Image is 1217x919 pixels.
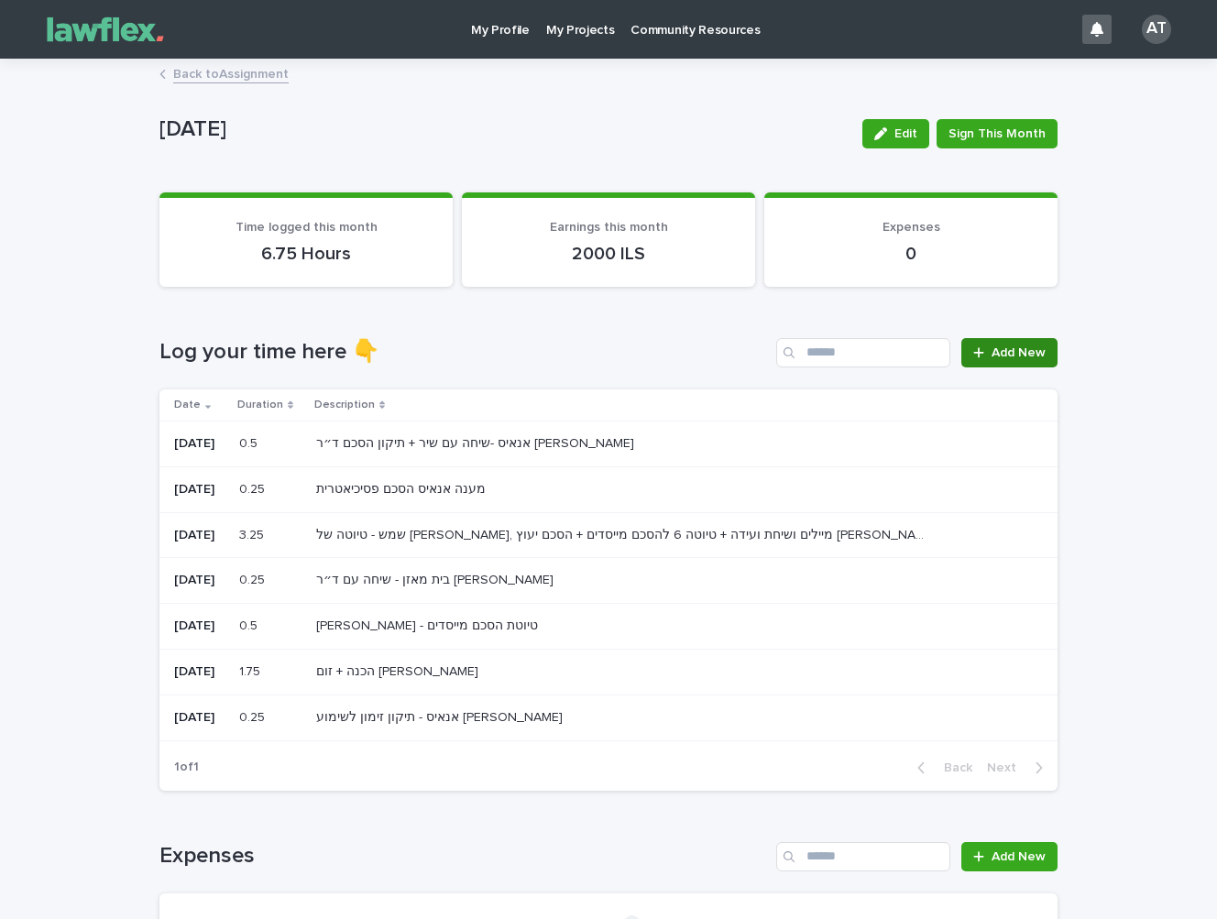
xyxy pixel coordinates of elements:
p: שמש - טיוטה של [PERSON_NAME], מיילים ושיחת ועידה + טיוטה 6 להסכם מייסדים + הסכם יעוץ [PERSON_NAME] [316,524,931,543]
tr: [DATE]0.50.5 אנאיס -שיחה עם שיר + תיקון הסכם ד״ר [PERSON_NAME]אנאיס -שיחה עם שיר + תיקון הסכם ד״ר... [159,421,1058,466]
p: 0.5 [239,615,261,634]
p: Description [314,395,375,415]
tr: [DATE]3.253.25 שמש - טיוטה של [PERSON_NAME], מיילים ושיחת ועידה + טיוטה 6 להסכם מייסדים + הסכם יע... [159,512,1058,558]
p: [DATE] [174,482,225,498]
span: Edit [894,127,917,140]
h1: Expenses [159,843,769,870]
p: [PERSON_NAME] - טיוטת הסכם מייסדים [316,615,542,634]
p: 0 [786,243,1036,265]
span: Expenses [883,221,940,234]
span: Add New [992,346,1046,359]
p: 0.25 [239,478,269,498]
span: Time logged this month [236,221,378,234]
a: Back toAssignment [173,62,289,83]
input: Search [776,338,950,367]
p: אנאיס - תיקון זימון לשימוע [PERSON_NAME] [316,706,566,726]
tr: [DATE]0.250.25 מענה אנאיס הסכם פסיכיאטריתמענה אנאיס הסכם פסיכיאטרית [159,466,1058,512]
p: 1.75 [239,661,264,680]
h1: Log your time here 👇 [159,339,769,366]
a: Add New [961,338,1058,367]
span: Sign This Month [948,125,1046,143]
p: Date [174,395,201,415]
button: Edit [862,119,929,148]
span: Back [933,761,972,774]
tr: [DATE]1.751.75 הכנה + זום [PERSON_NAME]הכנה + זום [PERSON_NAME] [159,649,1058,695]
p: 0.25 [239,569,269,588]
button: Back [903,760,980,776]
tr: [DATE]0.250.25 בית מאזן - שיחה עם ד״ר [PERSON_NAME]בית מאזן - שיחה עם ד״ר [PERSON_NAME] [159,558,1058,604]
p: 2000 ILS [484,243,733,265]
p: [DATE] [174,436,225,452]
p: אנאיס -שיחה עם שיר + תיקון הסכם ד״ר [PERSON_NAME] [316,432,638,452]
p: 1 of 1 [159,745,214,790]
p: 0.5 [239,432,261,452]
tr: [DATE]0.50.5 [PERSON_NAME] - טיוטת הסכם מייסדים[PERSON_NAME] - טיוטת הסכם מייסדים [159,604,1058,650]
button: Next [980,760,1058,776]
p: [DATE] [174,664,225,680]
p: Duration [237,395,283,415]
button: Sign This Month [937,119,1058,148]
p: 3.25 [239,524,268,543]
a: Add New [961,842,1058,871]
p: [DATE] [174,528,225,543]
p: [DATE] [159,116,848,143]
span: Add New [992,850,1046,863]
span: Next [987,761,1027,774]
img: Gnvw4qrBSHOAfo8VMhG6 [37,11,174,48]
p: [DATE] [174,710,225,726]
p: 6.75 Hours [181,243,431,265]
p: הכנה + זום [PERSON_NAME] [316,661,482,680]
p: [DATE] [174,618,225,634]
p: בית מאזן - שיחה עם ד״ר [PERSON_NAME] [316,569,557,588]
p: 0.25 [239,706,269,726]
span: Earnings this month [550,221,668,234]
div: AT [1142,15,1171,44]
p: [DATE] [174,573,225,588]
tr: [DATE]0.250.25 אנאיס - תיקון זימון לשימוע [PERSON_NAME]אנאיס - תיקון זימון לשימוע [PERSON_NAME] [159,695,1058,740]
input: Search [776,842,950,871]
p: מענה אנאיס הסכם פסיכיאטרית [316,478,489,498]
